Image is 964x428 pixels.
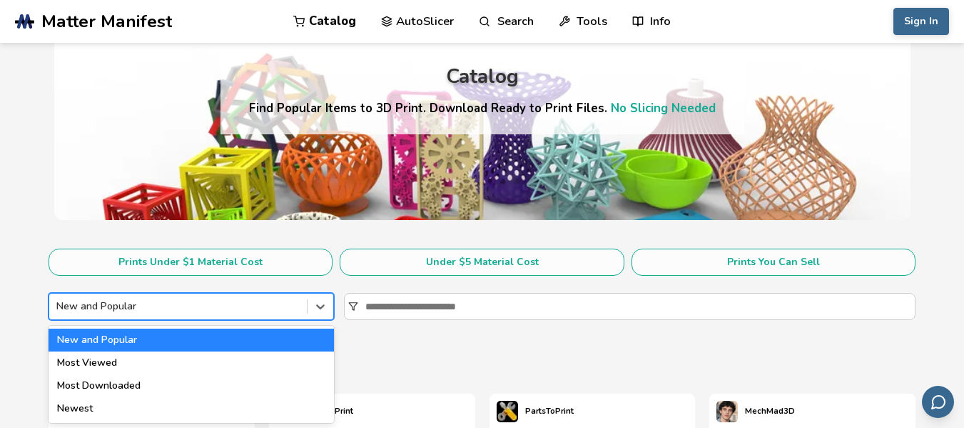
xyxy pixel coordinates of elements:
[49,352,335,374] div: Most Viewed
[631,249,916,276] button: Prints You Can Sell
[49,397,335,420] div: Newest
[446,66,519,88] div: Catalog
[56,301,59,312] input: New and PopularNew and PopularMost ViewedMost DownloadedNewest
[49,329,335,352] div: New and Popular
[249,100,716,116] h4: Find Popular Items to 3D Print. Download Ready to Print Files.
[41,11,172,31] span: Matter Manifest
[922,386,954,418] button: Send feedback via email
[611,100,716,116] a: No Slicing Needed
[745,404,795,419] p: MechMad3D
[49,374,335,397] div: Most Downloaded
[716,401,738,422] img: MechMad3D's profile
[497,401,518,422] img: PartsToPrint's profile
[340,249,624,276] button: Under $5 Material Cost
[893,8,949,35] button: Sign In
[525,404,574,419] p: PartsToPrint
[49,249,333,276] button: Prints Under $1 Material Cost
